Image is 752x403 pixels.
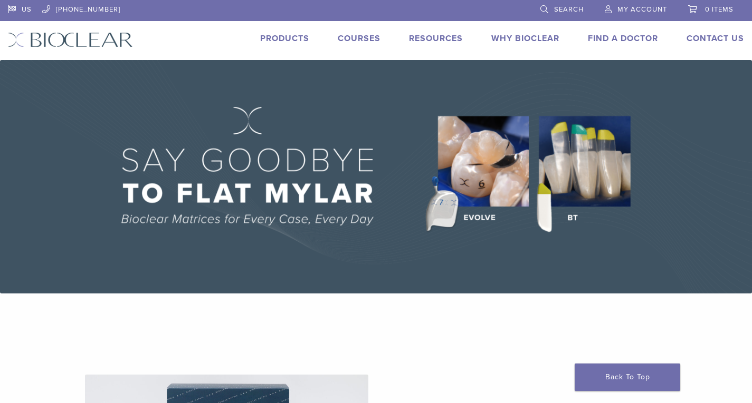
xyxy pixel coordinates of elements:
a: Products [260,33,309,44]
a: Find A Doctor [588,33,658,44]
span: Search [554,5,584,14]
a: Why Bioclear [491,33,559,44]
a: Resources [409,33,463,44]
a: Back To Top [575,363,680,391]
span: My Account [617,5,667,14]
a: Courses [338,33,380,44]
a: Contact Us [687,33,744,44]
img: Bioclear [8,32,133,47]
span: 0 items [705,5,734,14]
